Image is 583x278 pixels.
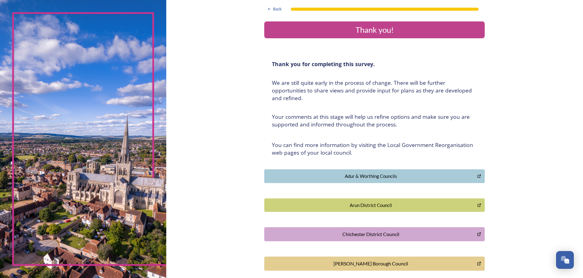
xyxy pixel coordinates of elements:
[268,173,474,180] div: Adur & Worthing Councils
[264,257,485,271] button: Crawley Borough Council
[272,113,477,128] h4: Your comments at this stage will help us refine options and make sure you are supported and infor...
[268,260,474,267] div: [PERSON_NAME] Borough Council
[272,79,477,102] h4: We are still quite early in the process of change. There will be further opportunities to share v...
[264,169,485,183] button: Adur & Worthing Councils
[273,6,282,12] span: Back
[267,24,482,36] div: Thank you!
[268,202,474,209] div: Arun District Council
[264,227,485,241] button: Chichester District Council
[272,60,375,68] strong: Thank you for completing this survey.
[268,231,474,238] div: Chichester District Council
[556,251,574,269] button: Open Chat
[264,198,485,212] button: Arun District Council
[272,141,477,156] h4: You can find more information by visiting the Local Government Reorganisation web pages of your l...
